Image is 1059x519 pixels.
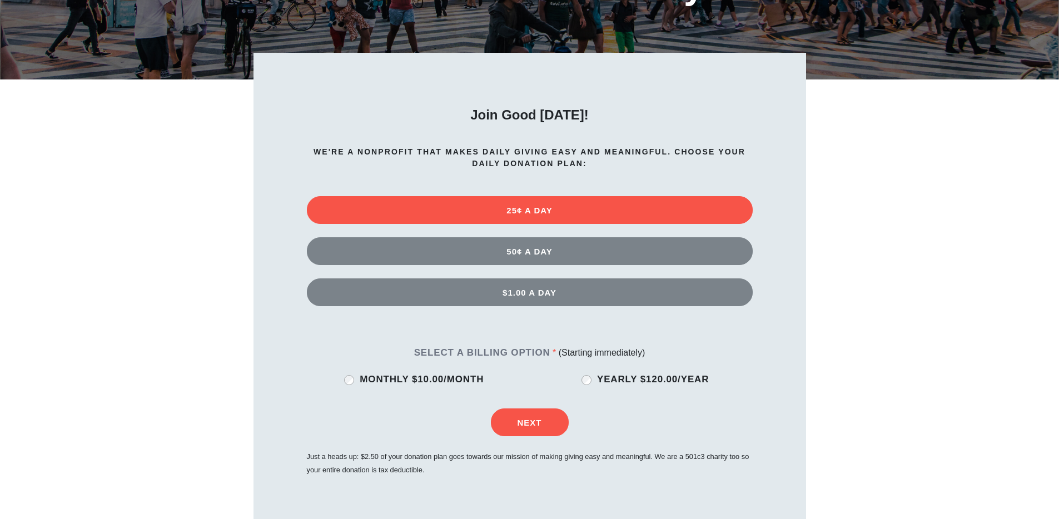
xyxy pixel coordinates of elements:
[581,375,591,385] input: Yearly $120.00/year
[640,374,709,385] strong: $120.00/year
[414,347,550,358] label: Select a billing option
[344,375,354,385] input: Monthly $10.00/month
[360,374,409,385] span: Monthly
[307,237,753,265] button: 50¢ A DAY
[307,452,749,474] small: Just a heads up: $2.50 of your donation plan goes towards our mission of making giving easy and m...
[307,278,753,306] button: $1.00 A DAY
[314,147,745,168] strong: We're a nonprofit that makes daily giving easy and meaningful. Choose your daily donation plan:
[307,106,753,124] h2: Join Good [DATE]!
[491,408,569,436] button: Next
[412,374,484,385] strong: $10.00/month
[597,374,637,385] span: Yearly
[307,196,753,224] button: 25¢ A DAY
[559,348,645,357] span: (Starting immediately)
